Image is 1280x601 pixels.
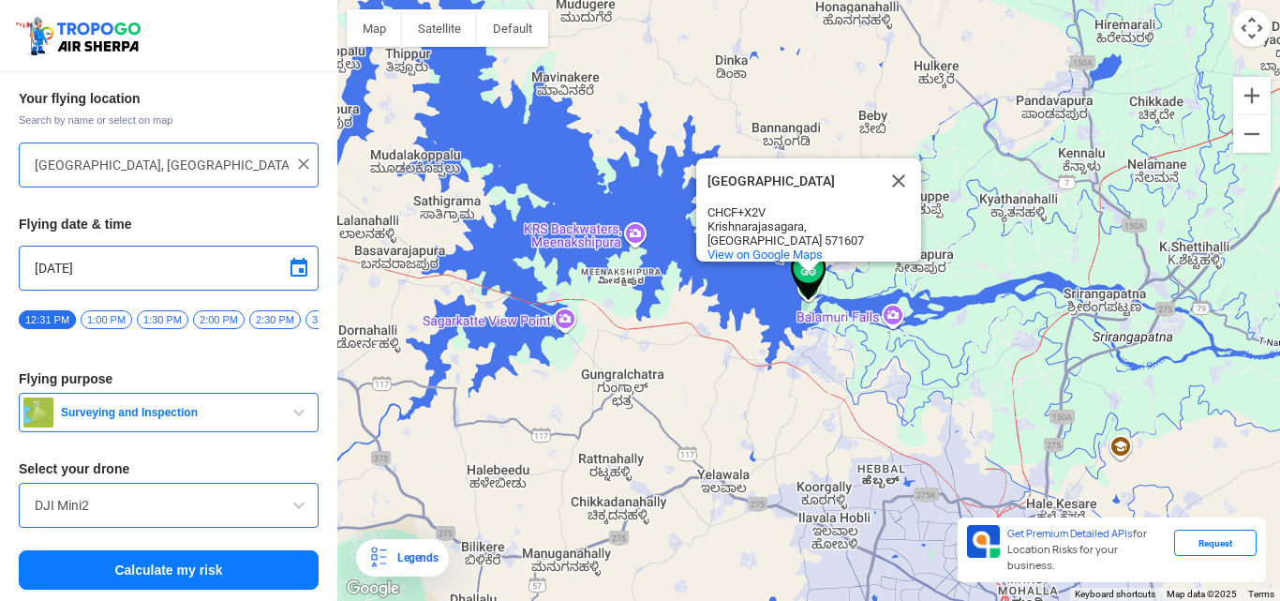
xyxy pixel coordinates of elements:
button: Map camera controls [1233,9,1271,47]
button: Zoom in [1233,77,1271,114]
div: Legends [390,547,438,569]
div: Krishnarajasagara, [GEOGRAPHIC_DATA] 571607 [707,219,876,248]
h3: Select your drone [19,462,319,475]
div: Brindavana Gardens [696,158,921,262]
span: Map data ©2025 [1167,589,1237,599]
img: survey.png [23,398,53,428]
img: Legends [367,547,390,569]
img: ic_close.png [294,155,313,173]
button: Close [876,158,921,203]
div: [GEOGRAPHIC_DATA] [707,174,876,188]
h3: Your flying location [19,92,319,105]
button: Show street map [347,9,402,47]
img: Premium APIs [967,525,1000,558]
span: 12:31 PM [19,310,76,329]
h3: Flying date & time [19,218,319,231]
span: Search by name or select on map [19,113,319,128]
button: Zoom out [1233,115,1271,153]
span: 2:00 PM [193,310,245,329]
img: ic_tgdronemaps.svg [14,14,147,57]
h3: Flying purpose [19,372,319,385]
button: Keyboard shortcuts [1075,588,1155,601]
span: 1:30 PM [137,310,188,329]
span: 2:30 PM [249,310,301,329]
button: Calculate my risk [19,550,319,590]
input: Select Date [35,257,303,279]
button: Surveying and Inspection [19,393,319,432]
div: Request [1174,530,1257,556]
input: Search your flying location [35,154,289,176]
a: Terms [1248,589,1274,599]
a: Open this area in Google Maps (opens a new window) [342,577,404,601]
input: Search by name or Brand [35,494,303,517]
span: Surveying and Inspection [53,405,288,420]
div: for Location Risks for your business. [1000,525,1174,575]
span: Get Premium Detailed APIs [1007,527,1133,540]
span: 3:00 PM [305,310,357,329]
span: 1:00 PM [81,310,132,329]
div: CHCF+X2V [707,205,876,219]
img: Google [342,577,404,601]
button: Show satellite imagery [402,9,477,47]
a: View on Google Maps [707,248,823,262]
